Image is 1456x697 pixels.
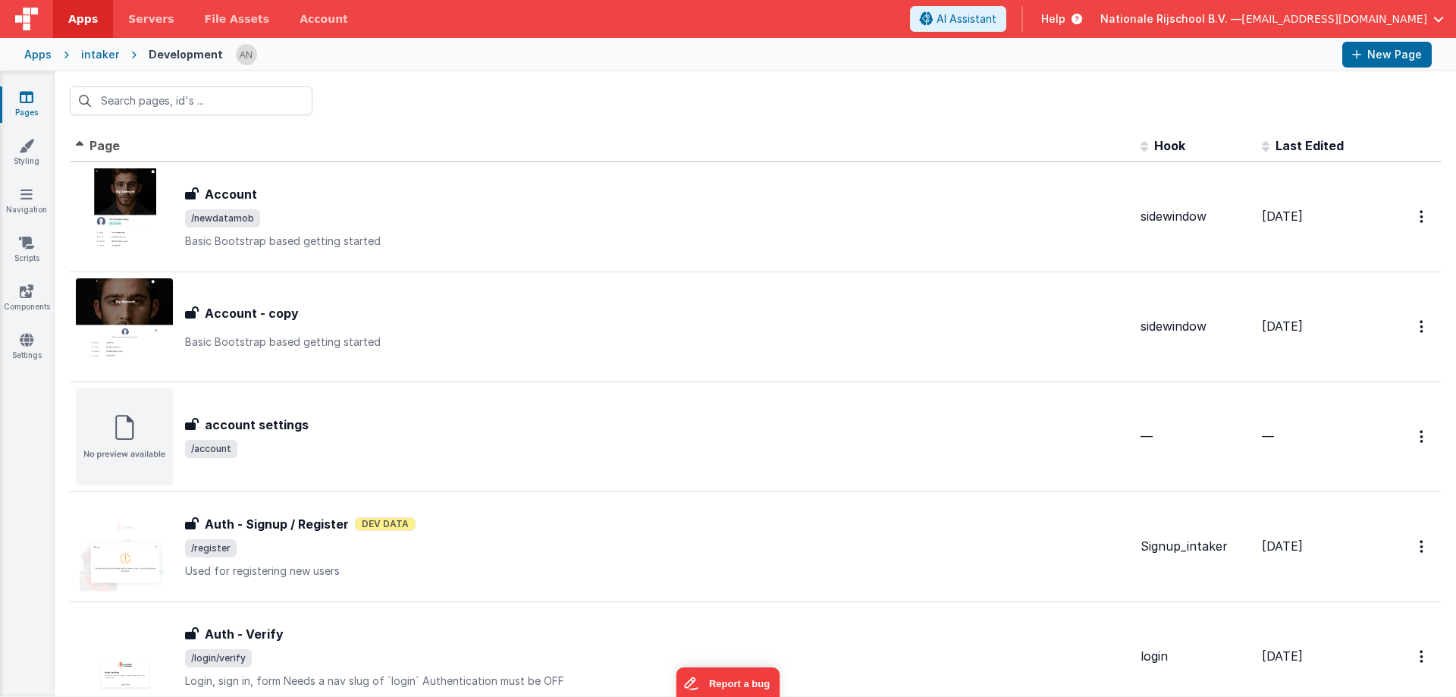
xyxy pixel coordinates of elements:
input: Search pages, id's ... [70,86,312,115]
span: [EMAIL_ADDRESS][DOMAIN_NAME] [1241,11,1427,27]
span: Help [1041,11,1065,27]
span: AI Assistant [937,11,996,27]
span: Page [89,138,120,153]
div: intaker [81,47,119,62]
span: Apps [68,11,98,27]
span: [DATE] [1262,538,1303,554]
div: Signup_intaker [1141,538,1250,555]
span: Servers [128,11,174,27]
span: [DATE] [1262,319,1303,334]
p: Used for registering new users [185,564,1128,579]
button: Nationale Rijschool B.V. — [EMAIL_ADDRESS][DOMAIN_NAME] [1100,11,1444,27]
img: f1d78738b441ccf0e1fcb79415a71bae [236,44,257,65]
button: Options [1410,531,1435,562]
span: /register [185,539,237,557]
h3: Auth - Verify [205,625,284,643]
p: Login, sign in, form Needs a nav slug of `login` Authentication must be OFF [185,673,1128,689]
h3: account settings [205,416,309,434]
span: /login/verify [185,649,252,667]
div: Apps [24,47,52,62]
span: Nationale Rijschool B.V. — [1100,11,1241,27]
button: AI Assistant [910,6,1006,32]
p: Basic Bootstrap based getting started [185,334,1128,350]
h3: Account - copy [205,304,299,322]
button: Options [1410,641,1435,672]
div: sidewindow [1141,318,1250,335]
button: Options [1410,421,1435,452]
button: Options [1410,311,1435,342]
div: sidewindow [1141,208,1250,225]
span: File Assets [205,11,270,27]
span: Last Edited [1276,138,1344,153]
span: Hook [1154,138,1185,153]
div: login [1141,648,1250,665]
h3: Auth - Signup / Register [205,515,349,533]
span: — [1262,429,1274,444]
span: /account [185,440,237,458]
span: — [1141,429,1153,444]
span: [DATE] [1262,648,1303,664]
span: [DATE] [1262,209,1303,224]
p: Basic Bootstrap based getting started [185,234,1128,249]
div: Development [149,47,223,62]
span: Dev Data [355,517,416,531]
h3: Account [205,185,257,203]
button: Options [1410,201,1435,232]
button: New Page [1342,42,1432,68]
span: /newdatamob [185,209,260,228]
